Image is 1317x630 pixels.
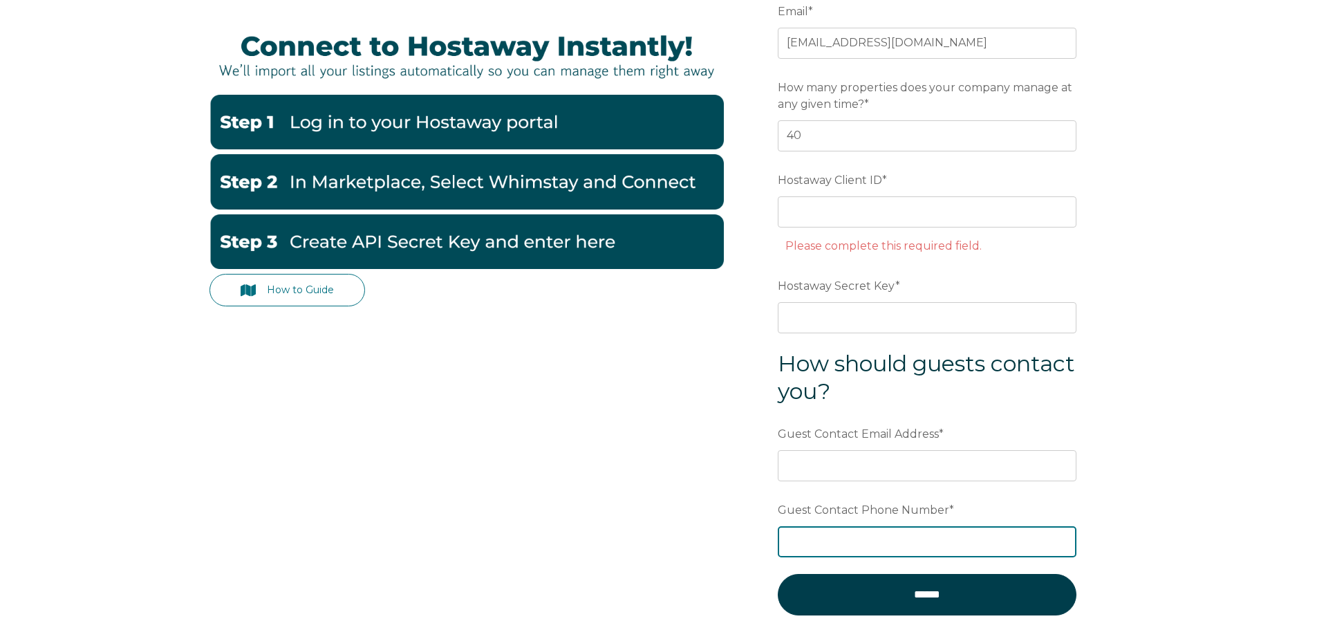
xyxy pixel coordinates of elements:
[778,350,1075,405] span: How should guests contact you?
[785,239,982,252] label: Please complete this required field.
[778,423,939,445] span: Guest Contact Email Address
[209,95,724,150] img: Hostaway1
[778,77,1072,115] span: How many properties does your company manage at any given time?
[209,214,724,270] img: Hostaway3-1
[778,499,949,521] span: Guest Contact Phone Number
[209,20,724,90] img: Hostaway Banner
[209,274,366,306] a: How to Guide
[778,169,882,191] span: Hostaway Client ID
[209,154,724,210] img: Hostaway2
[778,1,808,22] span: Email
[778,275,895,297] span: Hostaway Secret Key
